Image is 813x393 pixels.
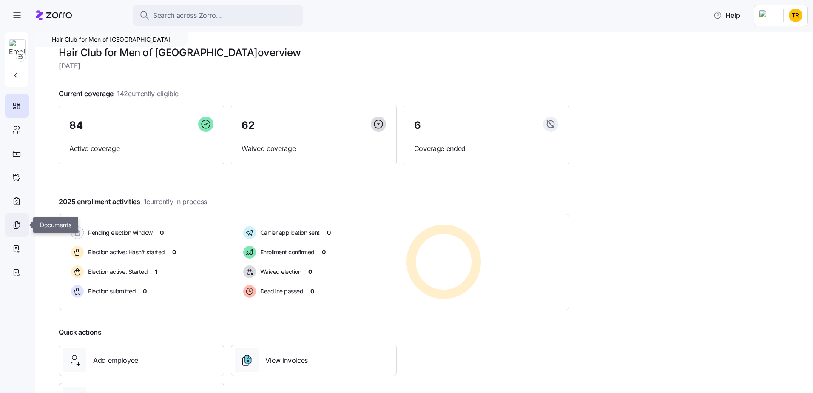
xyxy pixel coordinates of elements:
div: Hair Club for Men of [GEOGRAPHIC_DATA] [35,32,188,47]
span: 0 [143,287,147,296]
span: Current coverage [59,88,179,99]
span: 142 currently eligible [117,88,179,99]
img: Employer logo [759,10,776,20]
span: Election submitted [85,287,136,296]
h1: Hair Club for Men of [GEOGRAPHIC_DATA] overview [59,46,569,59]
span: Election active: Started [85,268,148,276]
span: Coverage ended [414,143,558,154]
button: Search across Zorro... [133,5,303,26]
span: 2025 enrollment activities [59,196,207,207]
span: Election active: Hasn't started [85,248,165,256]
span: 1 currently in process [144,196,207,207]
span: Quick actions [59,327,102,338]
span: 0 [308,268,312,276]
span: 84 [69,120,82,131]
span: View invoices [265,355,308,366]
span: 62 [242,120,254,131]
span: Enrollment confirmed [258,248,315,256]
span: 0 [327,228,331,237]
span: 6 [414,120,421,131]
span: Carrier application sent [258,228,320,237]
span: [DATE] [59,61,569,71]
span: Help [714,10,740,20]
span: 0 [322,248,326,256]
span: Active coverage [69,143,213,154]
span: Waived coverage [242,143,386,154]
img: 1376be3ddacf59e6d276526a6311bcb7 [789,9,802,22]
button: Help [707,7,747,24]
span: Add employee [93,355,138,366]
span: Deadline passed [258,287,304,296]
span: 1 [155,268,157,276]
span: 0 [172,248,176,256]
span: Search across Zorro... [153,10,222,21]
span: 0 [160,228,164,237]
img: Employer logo [9,40,25,57]
span: Waived election [258,268,301,276]
span: Pending election window [85,228,153,237]
span: 0 [310,287,314,296]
